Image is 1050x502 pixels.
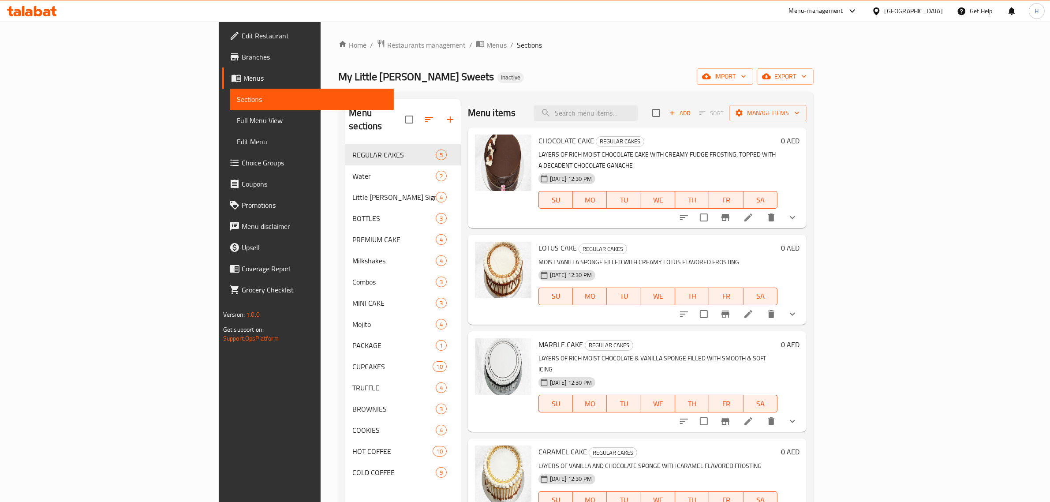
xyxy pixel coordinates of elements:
button: TH [675,288,709,305]
button: MO [573,288,607,305]
span: Menus [486,40,507,50]
span: Promotions [242,200,387,210]
span: Restaurants management [387,40,466,50]
div: items [436,150,447,160]
span: Sort sections [419,109,440,130]
button: show more [782,411,803,432]
img: MARBLE CAKE [475,338,531,395]
button: Add section [440,109,461,130]
span: REGULAR CAKES [585,340,633,350]
span: 3 [436,214,446,223]
button: import [697,68,753,85]
span: SU [542,194,569,206]
li: / [469,40,472,50]
span: My Little [PERSON_NAME] Sweets [338,67,494,86]
button: SU [538,395,573,412]
span: 4 [436,426,446,435]
div: items [436,298,447,308]
div: BROWNIES3 [345,398,460,420]
span: Upsell [242,242,387,253]
button: sort-choices [673,411,695,432]
span: Menus [243,73,387,83]
div: REGULAR CAKES5 [345,144,460,165]
span: SA [747,194,774,206]
span: 5 [436,151,446,159]
span: Add item [665,106,694,120]
div: items [436,255,447,266]
button: TH [675,191,709,209]
span: Mojito [352,319,435,330]
button: WE [641,395,675,412]
span: REGULAR CAKES [596,136,644,146]
span: LOTUS CAKE [538,241,577,255]
img: LOTUS CAKE [475,242,531,298]
div: BOTTLES3 [345,208,460,229]
span: 3 [436,278,446,286]
div: Water2 [345,165,460,187]
button: SA [744,288,777,305]
span: BOTTLES [352,213,435,224]
a: Menus [222,67,394,89]
span: [DATE] 12:30 PM [546,378,595,387]
span: HOT COFFEE [352,446,432,457]
span: 1 [436,341,446,350]
a: Branches [222,46,394,67]
span: REGULAR CAKES [352,150,435,160]
div: HOT COFFEE10 [345,441,460,462]
span: Combos [352,277,435,287]
input: search [534,105,638,121]
a: Menus [476,39,507,51]
span: MINI CAKE [352,298,435,308]
a: Promotions [222,195,394,216]
button: Branch-specific-item [715,411,736,432]
button: show more [782,303,803,325]
h6: 0 AED [781,135,800,147]
div: MINI CAKE3 [345,292,460,314]
p: LAYERS OF VANILLA AND CHOCOLATE SPONGE WITH CARAMEL FLAVORED FROSTING [538,461,777,472]
span: FR [713,194,740,206]
span: export [764,71,807,82]
span: BROWNIES [352,404,435,414]
a: Sections [230,89,394,110]
button: FR [709,191,743,209]
img: CHOCOLATE CAKE [475,135,531,191]
span: import [704,71,746,82]
span: H [1035,6,1039,16]
a: Choice Groups [222,152,394,173]
span: Select to update [695,412,713,431]
span: 10 [433,363,446,371]
h6: 0 AED [781,446,800,458]
a: Coverage Report [222,258,394,279]
svg: Show Choices [787,212,798,223]
p: MOIST VANILLA SPONGE FILLED WITH CREAMY LOTUS FLAVORED FROSTING [538,257,777,268]
p: LAYERS OF RICH MOIST CHOCOLATE CAKE WITH CREAMY FUDGE FROSTING, TOPPED WITH A DECADENT CHOCOLATE ... [538,149,777,171]
span: Sections [517,40,542,50]
span: TRUFFLE [352,382,435,393]
span: Version: [223,309,245,320]
div: REGULAR CAKES [585,340,633,351]
button: export [757,68,814,85]
div: items [436,192,447,202]
span: MARBLE CAKE [538,338,583,351]
div: COOKIES [352,425,435,435]
span: REGULAR CAKES [579,244,627,254]
button: Branch-specific-item [715,303,736,325]
span: 2 [436,172,446,180]
div: PACKAGE1 [345,335,460,356]
button: Add [665,106,694,120]
span: MO [576,290,603,303]
span: Coupons [242,179,387,189]
span: 1.0.0 [246,309,260,320]
span: Little [PERSON_NAME] Signature Matcha [352,192,435,202]
button: show more [782,207,803,228]
li: / [510,40,513,50]
a: Coupons [222,173,394,195]
span: [DATE] 12:30 PM [546,271,595,279]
